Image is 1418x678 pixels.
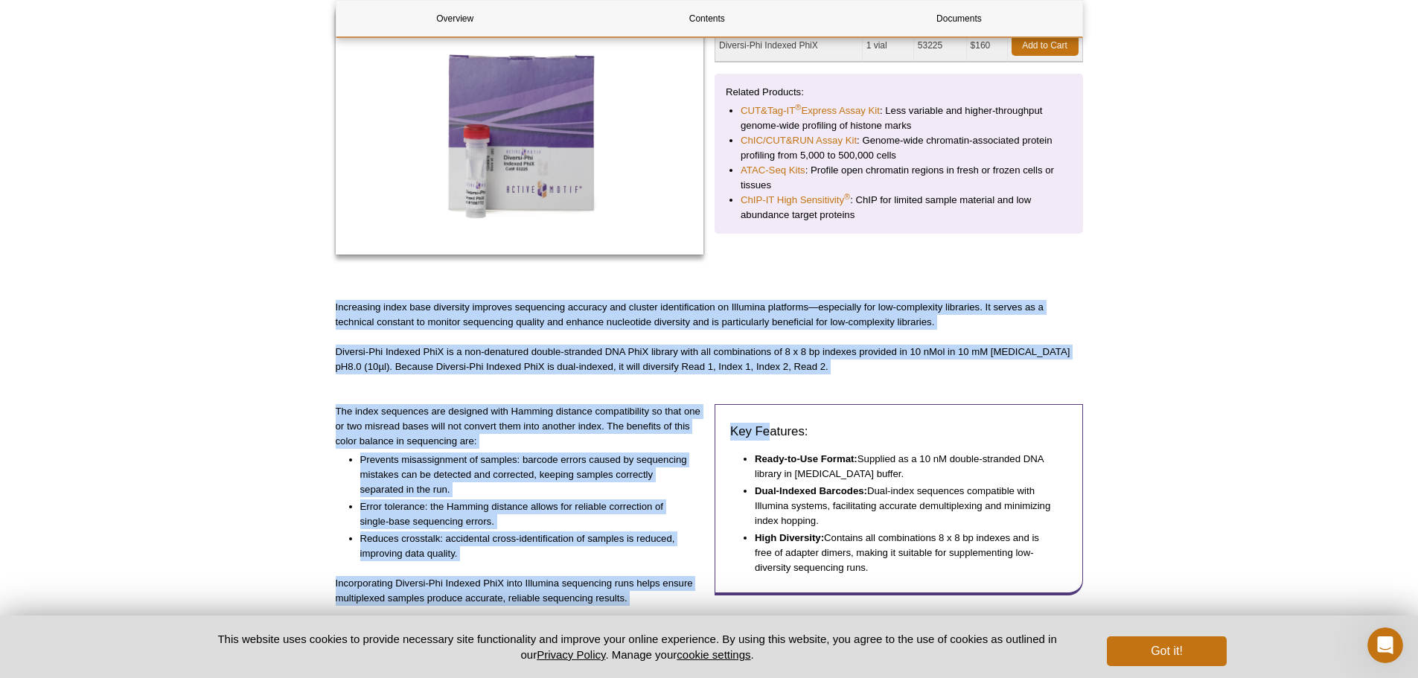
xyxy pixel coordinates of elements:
[336,345,1083,374] p: Diversi-Phi Indexed PhiX is a non-denatured double-stranded DNA PhiX library with all combination...
[755,484,1053,528] li: Dual-index sequences compatible with Illumina systems, facilitating accurate demultiplexing and m...
[336,9,704,255] img: Diversi-Phi Indexed PhiX
[360,452,689,497] li: Prevents misassignment of samples: barcode errors caused by sequencing mistakes can be detected a...
[755,453,857,464] strong: Ready-to-Use Format:
[914,30,967,62] td: 53225
[677,648,750,661] button: cookie settings
[840,1,1078,36] a: Documents
[537,648,605,661] a: Privacy Policy
[360,531,689,561] li: Reduces crosstalk: accidental cross-identification of samples is reduced, improving data quality.
[741,103,880,118] a: CUT&Tag-IT®Express Assay Kit
[192,631,1083,662] p: This website uses cookies to provide necessary site functionality and improve your online experie...
[726,85,1072,100] p: Related Products:
[755,531,1053,575] li: Contains all combinations 8 x 8 bp indexes and is free of adapter dimers, making it suitable for ...
[741,193,1057,223] li: : ChIP for limited sample material and low abundance target proteins
[336,300,1083,330] p: Increasing index base diversity improves sequencing accuracy and cluster identification on Illumi...
[715,30,863,62] td: Diversi-Phi Indexed PhiX
[336,404,704,449] p: The index sequences are designed with Hamming distance compatibility so that one or two misread b...
[755,532,824,543] strong: High Diversity:
[755,452,1053,482] li: Supplied as a 10 nM double-stranded DNA library in [MEDICAL_DATA] buffer.
[755,485,867,496] strong: Dual-Indexed Barcodes:
[863,30,914,62] td: 1 vial
[336,576,704,606] p: Incorporating Diversi-Phi Indexed PhiX into Illumina sequencing runs helps ensure multiplexed sam...
[844,192,850,201] sup: ®
[741,133,1057,163] li: : Genome-wide chromatin-associated protein profiling from 5,000 to 500,000 cells
[741,133,857,148] a: ChIC/CUT&RUN Assay Kit
[795,103,801,112] sup: ®
[1107,636,1226,666] button: Got it!
[741,163,1057,193] li: : Profile open chromatin regions in fresh or frozen cells or tissues
[967,30,1008,62] td: $160
[741,103,1057,133] li: : Less variable and higher-throughput genome-wide profiling of histone marks
[588,1,825,36] a: Contents
[1367,627,1403,663] iframe: Intercom live chat
[741,163,805,178] a: ATAC-Seq Kits
[730,423,1067,441] h3: Key Features:
[741,193,850,208] a: ChIP-IT High Sensitivity®
[1012,35,1079,56] a: Add to Cart
[360,499,689,529] li: Error tolerance: the Hamming distance allows for reliable correction of single-base sequencing er...
[336,1,574,36] a: Overview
